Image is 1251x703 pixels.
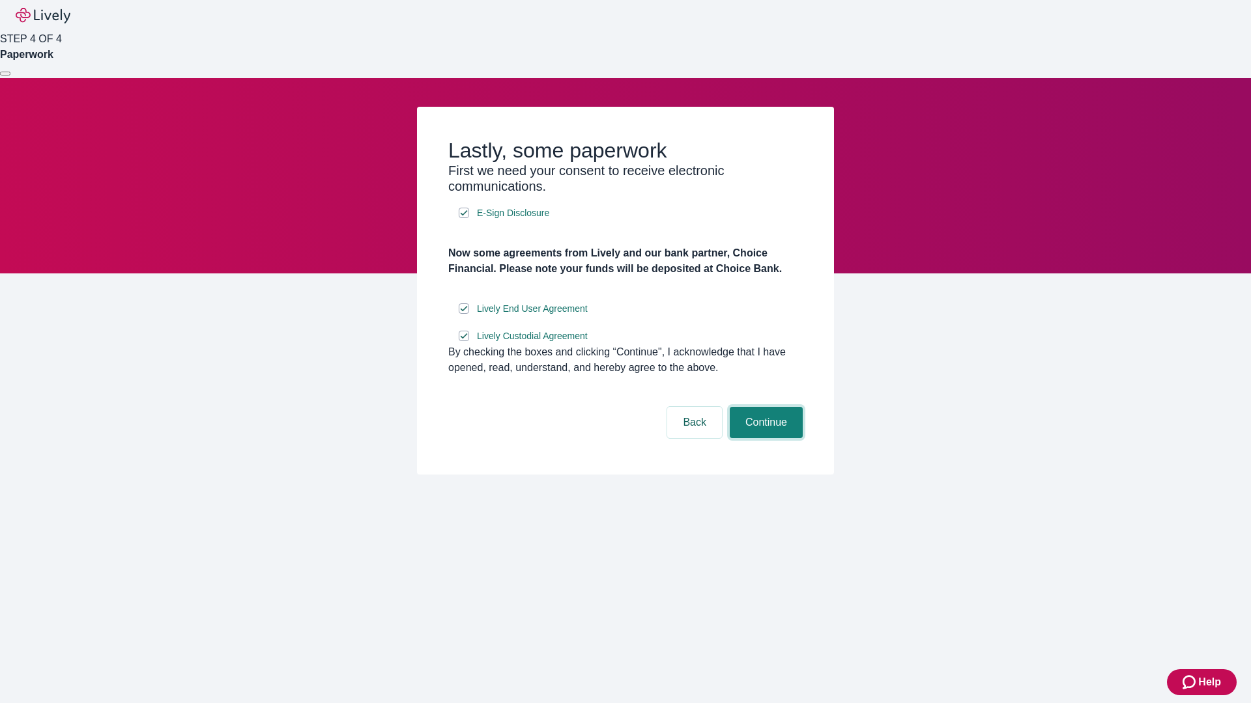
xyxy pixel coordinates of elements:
span: E-Sign Disclosure [477,206,549,220]
div: By checking the boxes and clicking “Continue", I acknowledge that I have opened, read, understand... [448,344,803,376]
h4: Now some agreements from Lively and our bank partner, Choice Financial. Please note your funds wi... [448,245,803,277]
span: Lively End User Agreement [477,302,588,316]
button: Back [667,407,722,438]
h2: Lastly, some paperwork [448,138,803,163]
a: e-sign disclosure document [474,205,552,221]
img: Lively [16,8,70,23]
h3: First we need your consent to receive electronic communications. [448,163,803,194]
button: Continue [730,407,803,438]
svg: Zendesk support icon [1183,674,1198,690]
span: Lively Custodial Agreement [477,329,588,343]
button: Zendesk support iconHelp [1167,669,1237,695]
a: e-sign disclosure document [474,301,590,317]
a: e-sign disclosure document [474,328,590,344]
span: Help [1198,674,1221,690]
